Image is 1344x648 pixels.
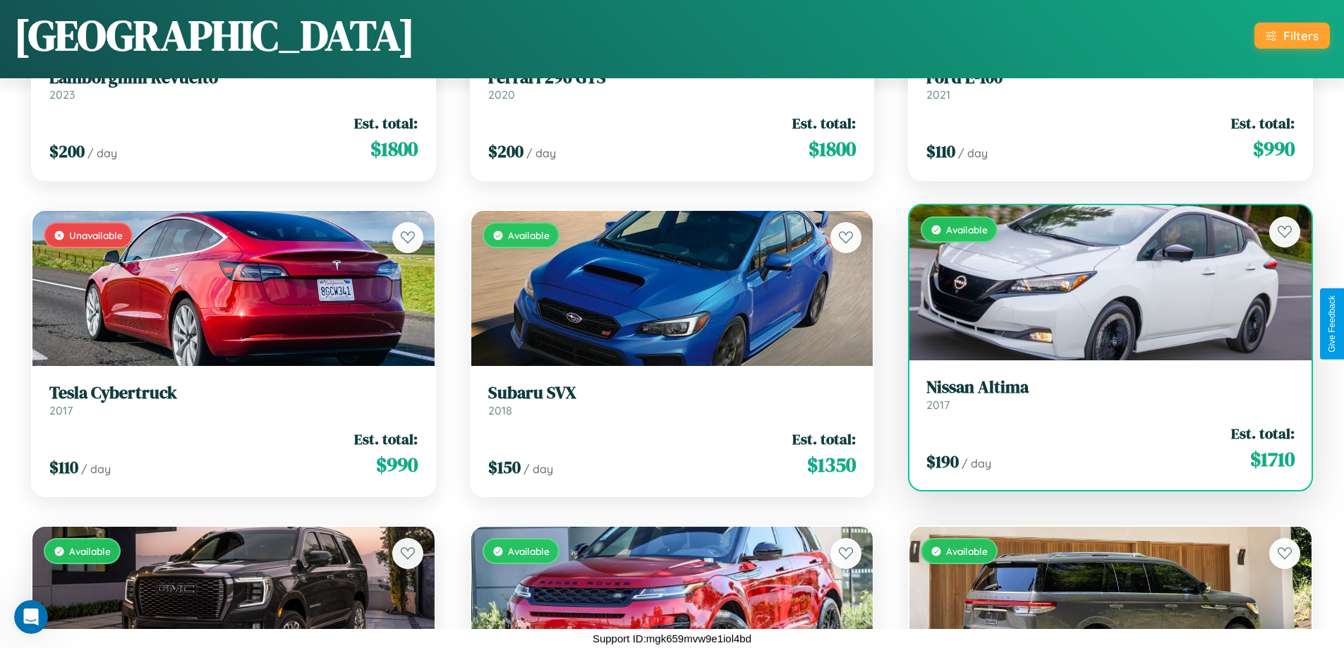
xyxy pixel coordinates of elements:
span: Est. total: [354,429,418,449]
span: $ 110 [49,456,78,479]
a: Subaru SVX2018 [488,383,856,417]
iframe: Intercom live chat [14,600,48,634]
span: / day [962,456,991,470]
span: Available [508,229,550,241]
span: 2021 [926,87,950,102]
a: Lamborghini Revuelto2023 [49,68,418,102]
span: $ 150 [488,456,521,479]
span: 2017 [926,398,950,412]
p: Support ID: mgk659mvw9e1iol4bd [593,629,751,648]
span: $ 1350 [807,451,856,479]
span: 2017 [49,403,73,417]
span: Unavailable [69,229,123,241]
span: Est. total: [792,113,856,133]
span: Est. total: [354,113,418,133]
span: Est. total: [792,429,856,449]
h3: Nissan Altima [926,377,1295,398]
span: 2018 [488,403,512,417]
span: / day [87,146,117,160]
span: Available [69,545,111,557]
a: Ford E-1002021 [926,68,1295,102]
a: Ferrari 296 GTS2020 [488,68,856,102]
button: Filters [1254,23,1330,49]
a: Nissan Altima2017 [926,377,1295,412]
span: Available [946,224,988,236]
h1: [GEOGRAPHIC_DATA] [14,6,415,64]
div: Give Feedback [1327,295,1337,353]
span: $ 1710 [1250,445,1295,473]
span: Available [946,545,988,557]
a: Tesla Cybertruck2017 [49,383,418,417]
span: Est. total: [1231,113,1295,133]
span: 2023 [49,87,75,102]
span: $ 190 [926,450,959,473]
h3: Tesla Cybertruck [49,383,418,403]
span: Est. total: [1231,423,1295,444]
h3: Subaru SVX [488,383,856,403]
span: / day [958,146,988,160]
span: $ 1800 [370,135,418,163]
span: $ 110 [926,140,955,163]
span: Available [508,545,550,557]
span: / day [526,146,556,160]
span: $ 200 [49,140,85,163]
span: $ 1800 [809,135,856,163]
span: $ 200 [488,140,523,163]
span: 2020 [488,87,515,102]
span: $ 990 [376,451,418,479]
div: Filters [1283,28,1319,43]
span: $ 990 [1253,135,1295,163]
span: / day [523,462,553,476]
span: / day [81,462,111,476]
